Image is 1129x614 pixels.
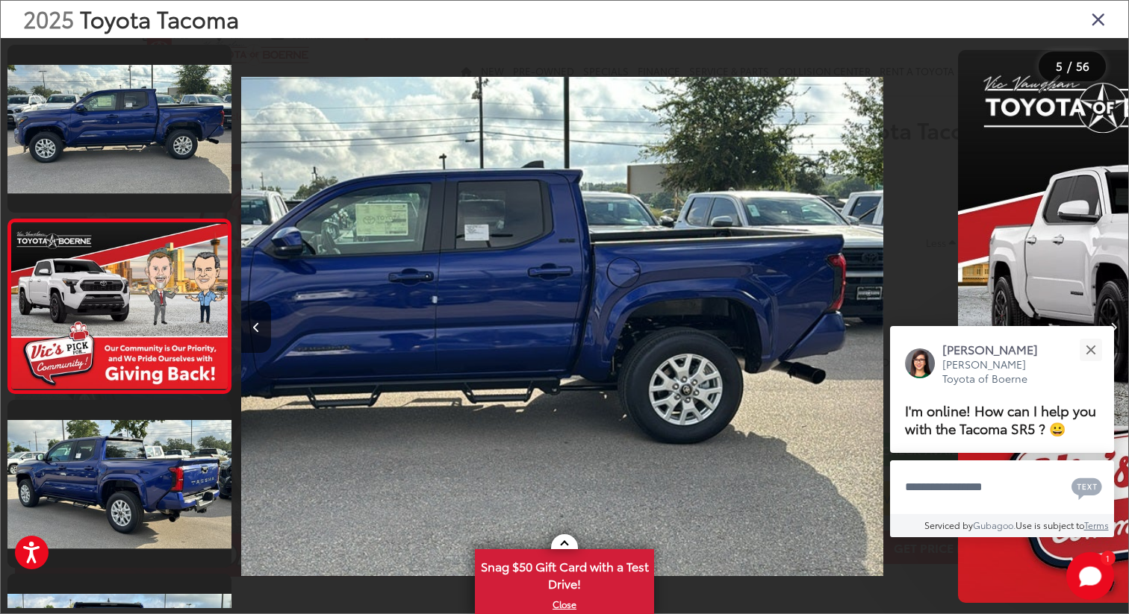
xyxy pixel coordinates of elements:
[1056,57,1063,74] span: 5
[5,64,234,192] img: 2025 Toyota Tacoma SR5
[1098,301,1128,353] button: Next image
[1091,9,1106,28] i: Close gallery
[1106,554,1110,561] span: 1
[1066,552,1114,600] button: Toggle Chat Window
[1066,61,1073,72] span: /
[5,419,234,548] img: 2025 Toyota Tacoma SR5
[9,224,230,389] img: 2025 Toyota Tacoma SR5
[890,326,1114,537] div: Close[PERSON_NAME][PERSON_NAME] Toyota of BoerneI'm online! How can I help you with the Tacoma SR...
[1067,470,1107,504] button: Chat with SMS
[942,357,1053,386] p: [PERSON_NAME] Toyota of Boerne
[1072,476,1102,500] svg: Text
[23,2,74,34] span: 2025
[476,551,653,596] span: Snag $50 Gift Card with a Test Drive!
[241,301,271,353] button: Previous image
[1084,519,1109,531] a: Terms
[905,400,1096,438] span: I'm online! How can I help you with the Tacoma SR5 ? 😀
[1016,519,1084,531] span: Use is subject to
[890,460,1114,514] textarea: Type your message
[924,519,973,531] span: Serviced by
[973,519,1016,531] a: Gubagoo.
[80,2,239,34] span: Toyota Tacoma
[942,341,1053,357] p: [PERSON_NAME]
[1074,333,1107,366] button: Close
[1076,57,1089,74] span: 56
[1066,552,1114,600] svg: Start Chat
